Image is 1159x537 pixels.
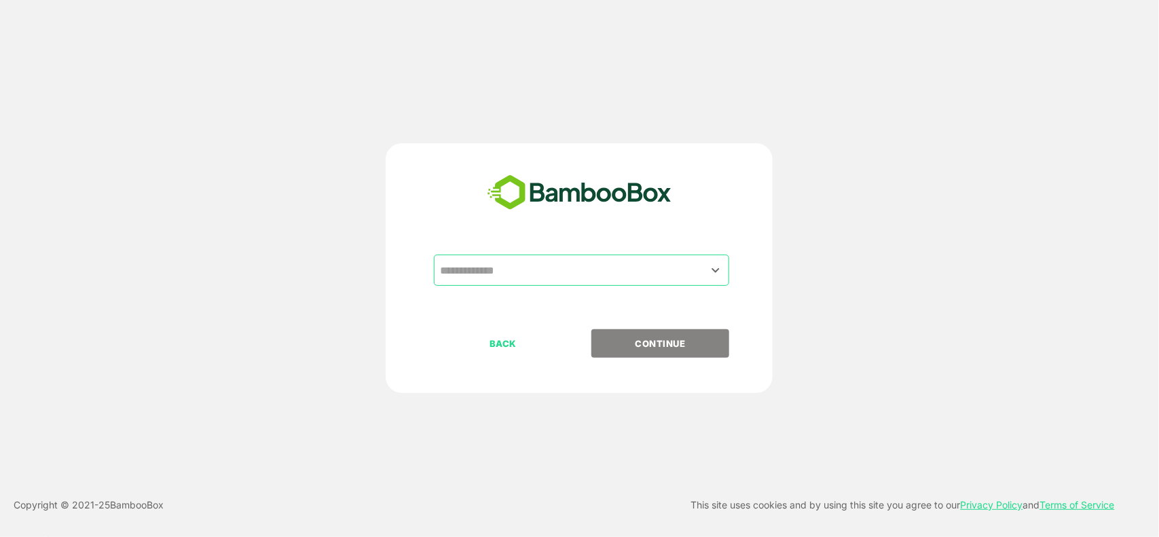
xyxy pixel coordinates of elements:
[480,170,679,215] img: bamboobox
[14,497,164,513] p: Copyright © 2021- 25 BambooBox
[961,499,1023,511] a: Privacy Policy
[706,261,724,279] button: Open
[435,336,571,351] p: BACK
[591,329,729,358] button: CONTINUE
[691,497,1115,513] p: This site uses cookies and by using this site you agree to our and
[1040,499,1115,511] a: Terms of Service
[434,329,572,358] button: BACK
[593,336,729,351] p: CONTINUE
